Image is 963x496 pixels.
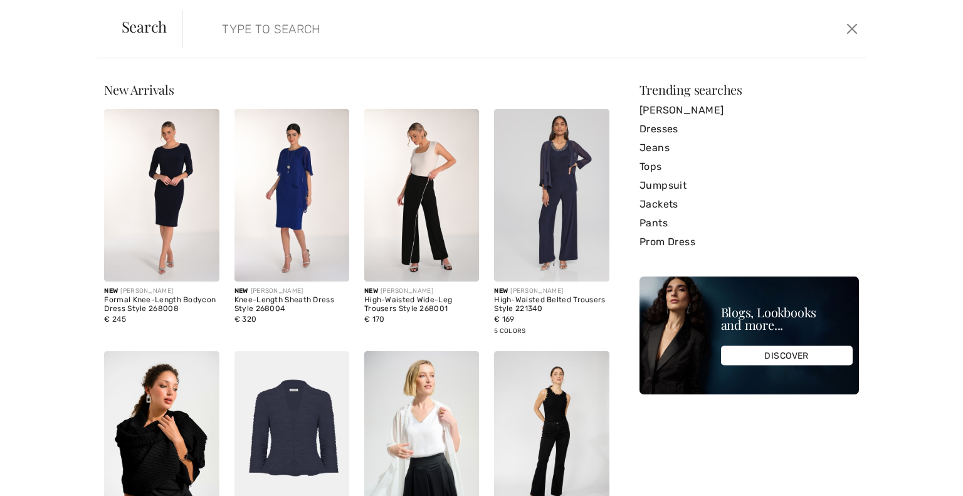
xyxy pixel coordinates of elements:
a: Jeans [639,139,859,157]
div: [PERSON_NAME] [364,287,479,296]
span: New [494,287,508,295]
span: New [234,287,248,295]
span: New [364,287,378,295]
a: Dresses [639,120,859,139]
button: Close [843,19,861,39]
div: [PERSON_NAME] [104,287,219,296]
span: € 320 [234,315,257,324]
a: Tops [639,157,859,176]
div: Formal Knee-Length Bodycon Dress Style 268008 [104,296,219,314]
div: Blogs, Lookbooks and more... [721,306,853,331]
a: Pants [639,214,859,233]
span: New [104,287,118,295]
img: Blogs, Lookbooks and more... [639,277,859,394]
a: Prom Dress [639,233,859,251]
a: [PERSON_NAME] [639,101,859,120]
div: DISCOVER [721,346,853,366]
div: High-Waisted Belted Trousers Style 221340 [494,296,609,314]
span: € 245 [104,315,126,324]
a: Jackets [639,195,859,214]
img: High-Waisted Wide-Leg Trousers Style 268001. Black [364,109,479,282]
a: Jumpsuit [639,176,859,195]
div: Knee-Length Sheath Dress Style 268004 [234,296,349,314]
div: [PERSON_NAME] [494,287,609,296]
span: € 169 [494,315,515,324]
div: Trending searches [639,83,859,96]
img: Formal Knee-Length Bodycon Dress Style 268008. Black [104,109,219,282]
span: New Arrivals [104,81,174,98]
img: High-Waisted Belted Trousers Style 221340. Petal pink [494,109,609,282]
img: Knee-Length Sheath Dress Style 268004. Imperial Blue [234,109,349,282]
span: Search [122,19,167,34]
span: Help [28,9,54,20]
div: High-Waisted Wide-Leg Trousers Style 268001 [364,296,479,314]
input: TYPE TO SEARCH [213,10,685,48]
span: € 170 [364,315,385,324]
div: [PERSON_NAME] [234,287,349,296]
span: 5 Colors [494,327,525,335]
